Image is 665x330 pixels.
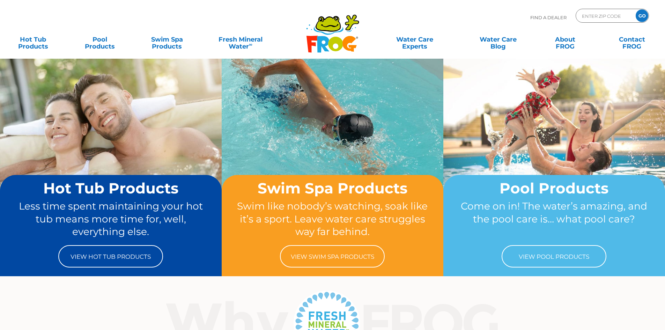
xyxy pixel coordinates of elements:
a: Fresh MineralWater∞ [208,32,273,46]
input: Zip Code Form [581,11,628,21]
a: ContactFROG [606,32,658,46]
p: Find A Dealer [530,9,567,26]
a: View Hot Tub Products [58,245,163,267]
a: View Swim Spa Products [280,245,385,267]
a: Swim SpaProducts [141,32,193,46]
a: Water CareBlog [472,32,524,46]
h2: Swim Spa Products [235,180,430,196]
p: Less time spent maintaining your hot tub means more time for, well, everything else. [13,200,208,238]
sup: ∞ [249,42,252,47]
a: View Pool Products [502,245,606,267]
a: PoolProducts [74,32,126,46]
h2: Pool Products [457,180,652,196]
input: GO [636,9,648,22]
h2: Hot Tub Products [13,180,208,196]
p: Swim like nobody’s watching, soak like it’s a sport. Leave water care struggles way far behind. [235,200,430,238]
img: home-banner-pool-short [443,58,665,224]
a: Hot TubProducts [7,32,59,46]
a: Water CareExperts [372,32,457,46]
img: home-banner-swim-spa-short [222,58,443,224]
p: Come on in! The water’s amazing, and the pool care is… what pool care? [457,200,652,238]
a: AboutFROG [539,32,591,46]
